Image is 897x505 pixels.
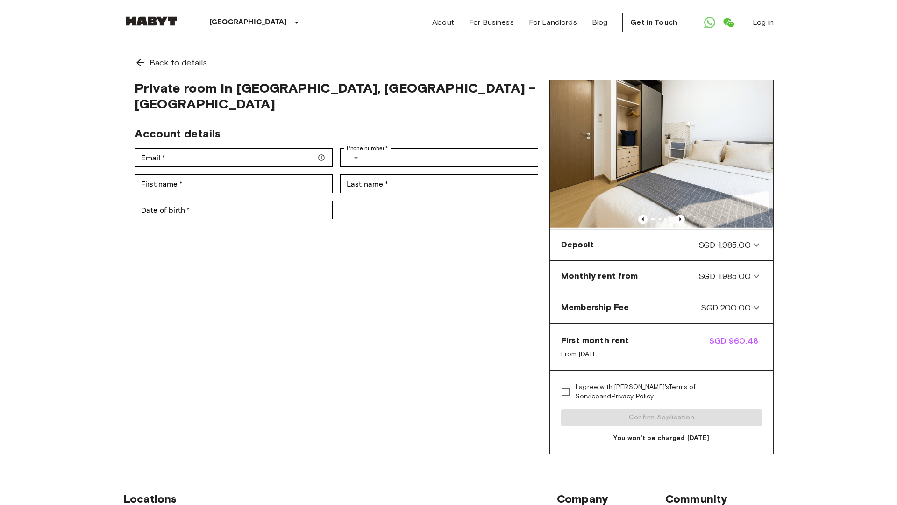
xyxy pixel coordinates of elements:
span: SGD 960.48 [709,335,762,359]
a: Terms of Service [576,383,696,400]
a: About [432,17,454,28]
span: I agree with [PERSON_NAME]'s and [576,382,755,401]
button: Select country [347,148,365,167]
span: SGD 1,985.00 [698,239,751,251]
a: Get in Touch [622,13,685,32]
span: Private room in [GEOGRAPHIC_DATA], [GEOGRAPHIC_DATA] - [GEOGRAPHIC_DATA] [135,80,538,112]
div: First name [135,174,333,193]
button: Previous image [676,215,685,224]
div: DepositSGD 1,985.00 [554,233,769,257]
label: Phone number [347,144,388,152]
span: Back to details [149,57,207,69]
span: Account details [135,127,221,140]
p: [GEOGRAPHIC_DATA] [209,17,287,28]
a: For Landlords [529,17,577,28]
svg: Make sure your email is correct — we'll send your booking details there. [318,154,325,161]
input: Choose date [135,201,333,219]
div: Monthly rent fromSGD 1,985.00 [554,265,769,288]
span: From [DATE] [561,350,629,359]
span: Monthly rent from [561,270,638,282]
a: Open WeChat [719,13,738,32]
a: Log in [753,17,774,28]
button: Previous image [638,215,648,224]
span: Deposit [561,239,594,251]
a: Open WhatsApp [700,13,719,32]
img: Marketing picture of unit SG-01-100-001-003 [550,80,773,230]
a: Blog [592,17,608,28]
div: Last name [340,174,538,193]
span: Membership Fee [561,302,629,314]
span: SGD 1,985.00 [698,270,751,282]
span: First month rent [561,335,629,346]
img: Habyt [123,16,179,26]
span: You won't be charged [DATE] [561,433,762,443]
a: Privacy Policy [612,392,654,400]
span: SGD 200.00 [701,302,751,314]
a: For Business [469,17,514,28]
div: Email [135,148,333,167]
div: Membership FeeSGD 200.00 [554,296,769,319]
a: Back to details [123,45,774,80]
